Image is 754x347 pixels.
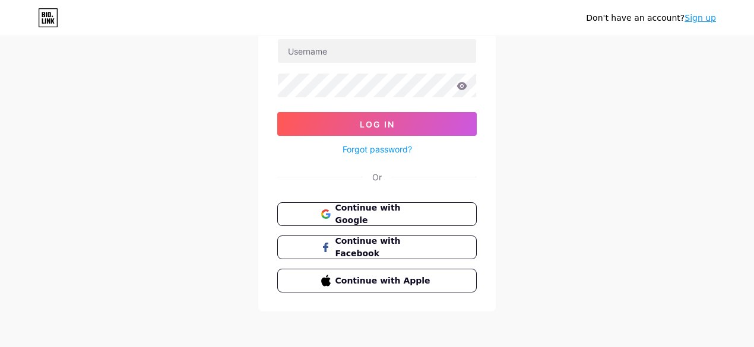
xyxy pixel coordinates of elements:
a: Forgot password? [343,143,412,155]
div: Don't have an account? [586,12,716,24]
button: Continue with Apple [277,269,477,292]
span: Continue with Facebook [335,235,433,260]
button: Log In [277,112,477,136]
input: Username [278,39,476,63]
button: Continue with Google [277,202,477,226]
span: Log In [360,119,395,129]
span: Continue with Google [335,202,433,227]
a: Sign up [685,13,716,23]
div: Or [372,171,382,183]
span: Continue with Apple [335,275,433,287]
button: Continue with Facebook [277,235,477,259]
